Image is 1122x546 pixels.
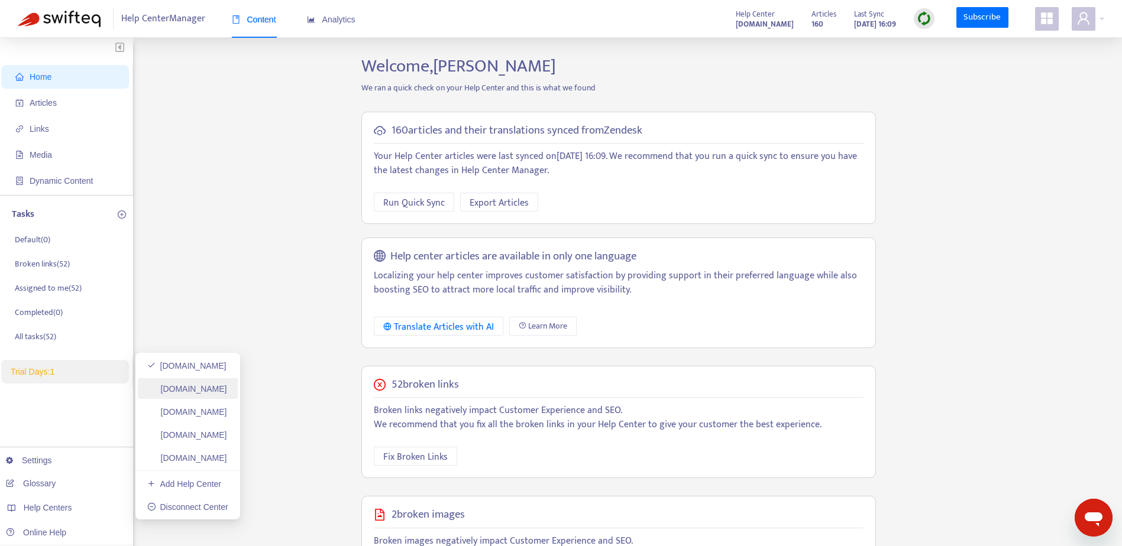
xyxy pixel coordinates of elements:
span: global [374,250,386,264]
p: We ran a quick check on your Help Center and this is what we found [353,82,885,94]
a: Glossary [6,479,56,488]
img: sync.dc5367851b00ba804db3.png [917,11,932,26]
span: Trial Days: 1 [11,367,54,376]
span: file-image [15,151,24,159]
span: Learn More [528,320,567,333]
a: [DOMAIN_NAME] [147,361,227,370]
span: Fix Broken Links [383,450,448,464]
span: area-chart [307,15,315,24]
button: Run Quick Sync [374,193,454,212]
span: Home [30,72,51,82]
h5: 2 broken images [392,508,465,522]
a: Online Help [6,528,66,537]
a: [DOMAIN_NAME] [147,430,227,440]
h5: 160 articles and their translations synced from Zendesk [392,124,642,138]
a: Settings [6,456,52,465]
span: home [15,73,24,81]
p: All tasks ( 52 ) [15,330,56,343]
span: Media [30,150,52,160]
a: Add Help Center [147,479,221,489]
span: Export Articles [470,196,529,210]
a: Disconnect Center [147,502,228,512]
button: Export Articles [460,193,538,212]
p: Tasks [12,207,34,222]
p: Your Help Center articles were last synced on [DATE] 16:09 . We recommend that you run a quick sy... [374,149,864,178]
h5: Help center articles are available in only one language [390,250,636,264]
a: [DOMAIN_NAME] [736,17,794,31]
p: Assigned to me ( 52 ) [15,282,82,294]
p: Broken links ( 52 ) [15,258,70,270]
p: Completed ( 0 ) [15,306,63,318]
strong: 160 [811,18,823,31]
span: appstore [1040,11,1054,25]
span: account-book [15,99,24,107]
span: plus-circle [118,210,126,219]
a: Subscribe [956,7,1008,28]
span: Links [30,124,49,134]
span: Help Centers [24,503,72,512]
span: Last Sync [854,8,884,21]
p: Localizing your help center improves customer satisfaction by providing support in their preferre... [374,269,864,297]
span: Welcome, [PERSON_NAME] [361,51,556,81]
span: Run Quick Sync [383,196,445,210]
strong: [DATE] 16:09 [854,18,896,31]
a: Learn More [509,317,577,336]
span: Dynamic Content [30,176,93,186]
span: Analytics [307,15,355,24]
div: Translate Articles with AI [383,320,494,334]
button: Fix Broken Links [374,447,457,466]
span: Help Center [736,8,775,21]
span: close-circle [374,379,386,391]
span: Articles [30,98,57,108]
span: file-image [374,509,386,521]
p: Broken links negatively impact Customer Experience and SEO. We recommend that you fix all the bro... [374,404,864,432]
strong: [DOMAIN_NAME] [736,18,794,31]
p: Default ( 0 ) [15,233,50,246]
a: [DOMAIN_NAME] [147,453,227,463]
img: Swifteq [18,11,101,27]
iframe: Button to launch messaging window [1075,499,1113,537]
span: user [1076,11,1091,25]
span: Content [232,15,276,24]
span: Help Center Manager [121,8,205,30]
a: [DOMAIN_NAME] [147,384,227,394]
button: Translate Articles with AI [374,317,503,336]
span: container [15,177,24,185]
a: [DOMAIN_NAME] [147,407,227,417]
span: cloud-sync [374,125,386,136]
span: link [15,125,24,133]
h5: 52 broken links [392,378,459,392]
span: Articles [811,8,836,21]
span: book [232,15,240,24]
